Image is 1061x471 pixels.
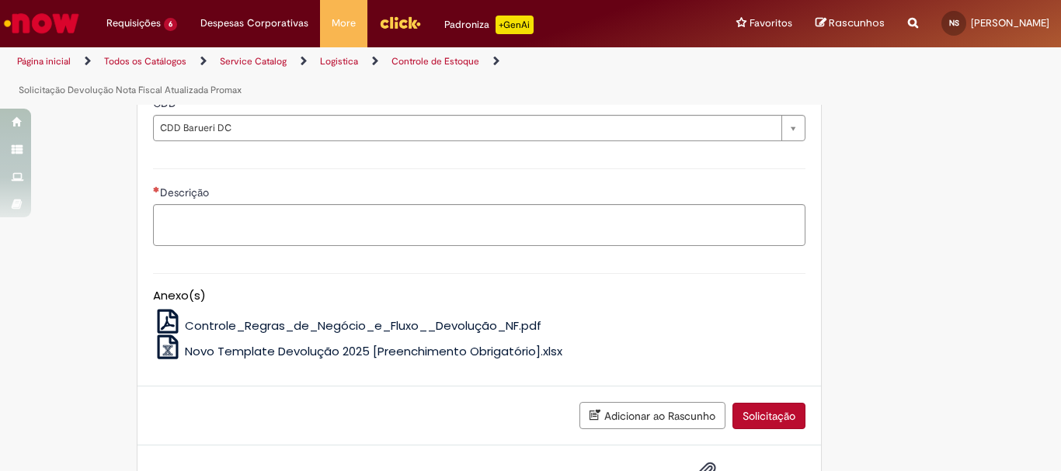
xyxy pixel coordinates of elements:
[2,8,82,39] img: ServiceNow
[379,11,421,34] img: click_logo_yellow_360x200.png
[19,84,242,96] a: Solicitação Devolução Nota Fiscal Atualizada Promax
[750,16,792,31] span: Favoritos
[164,18,177,31] span: 6
[17,55,71,68] a: Página inicial
[160,185,212,199] span: Descrição
[320,55,358,68] a: Logistica
[153,186,160,192] span: Necessários
[106,16,161,31] span: Requisições
[971,16,1049,29] span: [PERSON_NAME]
[153,317,542,334] a: Controle_Regras_de_Negócio_e_Fluxo__Devolução_NF.pdf
[153,96,179,110] span: CDD
[732,403,805,429] button: Solicitação
[12,47,696,105] ul: Trilhas de página
[200,16,308,31] span: Despesas Corporativas
[153,343,563,359] a: Novo Template Devolução 2025 [Preenchimento Obrigatório].xlsx
[185,317,541,334] span: Controle_Regras_de_Negócio_e_Fluxo__Devolução_NF.pdf
[496,16,534,34] p: +GenAi
[949,18,959,28] span: NS
[829,16,885,30] span: Rascunhos
[160,116,774,140] span: CDD Barueri DC
[444,16,534,34] div: Padroniza
[153,204,805,246] textarea: Descrição
[185,343,562,359] span: Novo Template Devolução 2025 [Preenchimento Obrigatório].xlsx
[153,289,805,303] h5: Anexo(s)
[579,402,725,429] button: Adicionar ao Rascunho
[332,16,356,31] span: More
[220,55,287,68] a: Service Catalog
[391,55,479,68] a: Controle de Estoque
[816,16,885,31] a: Rascunhos
[104,55,186,68] a: Todos os Catálogos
